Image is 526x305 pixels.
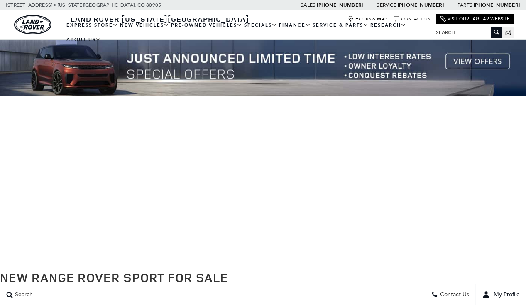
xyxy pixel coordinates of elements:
[13,291,33,298] span: Search
[66,18,119,32] a: EXPRESS STORE
[243,18,278,32] a: Specials
[119,18,170,32] a: New Vehicles
[66,18,430,47] nav: Main Navigation
[394,16,430,22] a: Contact Us
[476,284,526,305] button: user-profile-menu
[438,291,469,298] span: Contact Us
[348,16,387,22] a: Hours & Map
[430,27,502,37] input: Search
[66,32,102,47] a: About Us
[71,14,249,24] span: Land Rover [US_STATE][GEOGRAPHIC_DATA]
[377,2,396,8] span: Service
[14,15,51,34] img: Land Rover
[490,291,520,298] span: My Profile
[440,16,510,22] a: Visit Our Jaguar Website
[170,18,243,32] a: Pre-Owned Vehicles
[474,2,520,8] a: [PHONE_NUMBER]
[312,18,369,32] a: Service & Parts
[278,18,312,32] a: Finance
[398,2,444,8] a: [PHONE_NUMBER]
[14,15,51,34] a: land-rover
[6,2,161,8] a: [STREET_ADDRESS] • [US_STATE][GEOGRAPHIC_DATA], CO 80905
[369,18,407,32] a: Research
[301,2,316,8] span: Sales
[457,2,472,8] span: Parts
[317,2,363,8] a: [PHONE_NUMBER]
[66,14,254,24] a: Land Rover [US_STATE][GEOGRAPHIC_DATA]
